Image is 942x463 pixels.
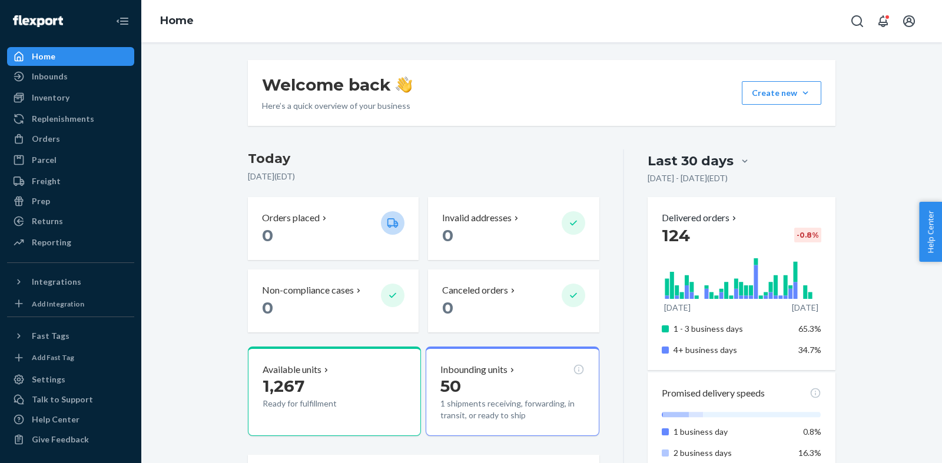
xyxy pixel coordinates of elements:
a: Reporting [7,233,134,252]
p: Available units [263,363,321,377]
ol: breadcrumbs [151,4,203,38]
div: Inbounds [32,71,68,82]
button: Open Search Box [845,9,869,33]
button: Help Center [919,202,942,262]
div: -0.8 % [794,228,821,242]
span: 50 [440,376,461,396]
button: Create new [742,81,821,105]
div: Inventory [32,92,69,104]
a: Inbounds [7,67,134,86]
div: Prep [32,195,50,207]
p: Promised delivery speeds [662,387,765,400]
div: Add Integration [32,299,84,309]
span: 0 [442,225,453,245]
p: [DATE] [664,302,691,314]
div: Home [32,51,55,62]
span: 0 [262,225,273,245]
a: Prep [7,192,134,211]
p: [DATE] [792,302,818,314]
span: 0 [442,298,453,318]
p: Ready for fulfillment [263,398,372,409]
img: hand-wave emoji [396,76,412,93]
button: Open account menu [897,9,921,33]
button: Available units1,267Ready for fulfillment [248,347,421,436]
a: Returns [7,212,134,231]
p: 1 shipments receiving, forwarding, in transit, or ready to ship [440,398,584,421]
button: Open notifications [871,9,895,33]
div: Talk to Support [32,394,93,405]
a: Home [160,14,194,27]
button: Delivered orders [662,211,739,225]
button: Inbounding units501 shipments receiving, forwarding, in transit, or ready to ship [426,347,599,436]
div: Freight [32,175,61,187]
a: Add Integration [7,296,134,312]
span: 0 [262,298,273,318]
div: Give Feedback [32,434,89,445]
a: Settings [7,370,134,389]
h3: Today [248,149,599,168]
div: Last 30 days [648,152,734,170]
button: Fast Tags [7,327,134,345]
div: Add Fast Tag [32,352,74,362]
button: Close Navigation [111,9,134,33]
span: 0.8% [803,427,821,437]
span: 34.7% [798,345,821,355]
p: Invalid addresses [442,211,512,225]
div: Orders [32,133,60,145]
p: Inbounding units [440,363,508,377]
div: Returns [32,215,63,227]
span: 124 [662,225,690,245]
p: Canceled orders [442,284,508,297]
a: Freight [7,172,134,191]
iframe: Opens a widget where you can chat to one of our agents [868,428,930,457]
p: Orders placed [262,211,320,225]
div: Fast Tags [32,330,69,342]
div: Replenishments [32,113,94,125]
img: Flexport logo [13,15,63,27]
a: Replenishments [7,109,134,128]
button: Canceled orders 0 [428,269,599,332]
div: Parcel [32,154,57,166]
span: 65.3% [798,324,821,334]
a: Parcel [7,151,134,169]
p: 1 business day [674,426,790,438]
button: Talk to Support [7,390,134,409]
a: Help Center [7,410,134,429]
button: Give Feedback [7,430,134,449]
div: Settings [32,374,65,385]
p: [DATE] - [DATE] ( EDT ) [648,172,728,184]
a: Home [7,47,134,66]
h1: Welcome back [262,74,412,95]
a: Orders [7,129,134,148]
p: 2 business days [674,447,790,459]
div: Integrations [32,276,81,288]
p: 4+ business days [674,344,790,356]
div: Help Center [32,414,79,425]
p: Non-compliance cases [262,284,354,297]
a: Inventory [7,88,134,107]
button: Integrations [7,272,134,291]
a: Add Fast Tag [7,350,134,366]
span: 16.3% [798,448,821,458]
button: Non-compliance cases 0 [248,269,419,332]
span: 1,267 [263,376,304,396]
button: Orders placed 0 [248,197,419,260]
p: 1 - 3 business days [674,323,790,335]
p: Here’s a quick overview of your business [262,100,412,112]
button: Invalid addresses 0 [428,197,599,260]
p: [DATE] ( EDT ) [248,171,599,182]
div: Reporting [32,237,71,248]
